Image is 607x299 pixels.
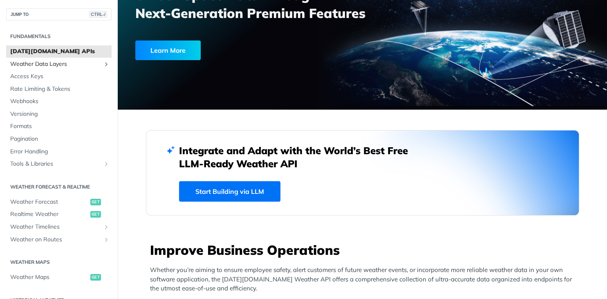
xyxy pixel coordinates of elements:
[10,47,110,56] span: [DATE][DOMAIN_NAME] APIs
[6,196,112,208] a: Weather Forecastget
[6,45,112,58] a: [DATE][DOMAIN_NAME] APIs
[10,85,110,93] span: Rate Limiting & Tokens
[6,95,112,108] a: Webhooks
[103,61,110,67] button: Show subpages for Weather Data Layers
[6,158,112,170] a: Tools & LibrariesShow subpages for Tools & Libraries
[10,110,110,118] span: Versioning
[150,241,579,259] h3: Improve Business Operations
[6,221,112,233] a: Weather TimelinesShow subpages for Weather Timelines
[179,181,280,202] a: Start Building via LLM
[6,259,112,266] h2: Weather Maps
[150,265,579,293] p: Whether you’re aiming to ensure employee safety, alert customers of future weather events, or inc...
[103,161,110,167] button: Show subpages for Tools & Libraries
[10,273,88,281] span: Weather Maps
[6,146,112,158] a: Error Handling
[6,183,112,191] h2: Weather Forecast & realtime
[10,160,101,168] span: Tools & Libraries
[10,97,110,106] span: Webhooks
[10,72,110,81] span: Access Keys
[6,58,112,70] a: Weather Data LayersShow subpages for Weather Data Layers
[6,208,112,220] a: Realtime Weatherget
[10,236,101,244] span: Weather on Routes
[10,210,88,218] span: Realtime Weather
[6,120,112,133] a: Formats
[103,224,110,230] button: Show subpages for Weather Timelines
[135,40,324,60] a: Learn More
[10,223,101,231] span: Weather Timelines
[90,274,101,281] span: get
[6,83,112,95] a: Rate Limiting & Tokens
[89,11,107,18] span: CTRL-/
[103,236,110,243] button: Show subpages for Weather on Routes
[135,40,201,60] div: Learn More
[10,135,110,143] span: Pagination
[179,144,420,170] h2: Integrate and Adapt with the World’s Best Free LLM-Ready Weather API
[6,133,112,145] a: Pagination
[6,271,112,283] a: Weather Mapsget
[6,234,112,246] a: Weather on RoutesShow subpages for Weather on Routes
[90,211,101,218] span: get
[10,148,110,156] span: Error Handling
[10,122,110,130] span: Formats
[6,70,112,83] a: Access Keys
[6,8,112,20] button: JUMP TOCTRL-/
[6,33,112,40] h2: Fundamentals
[90,199,101,205] span: get
[10,60,101,68] span: Weather Data Layers
[10,198,88,206] span: Weather Forecast
[6,108,112,120] a: Versioning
